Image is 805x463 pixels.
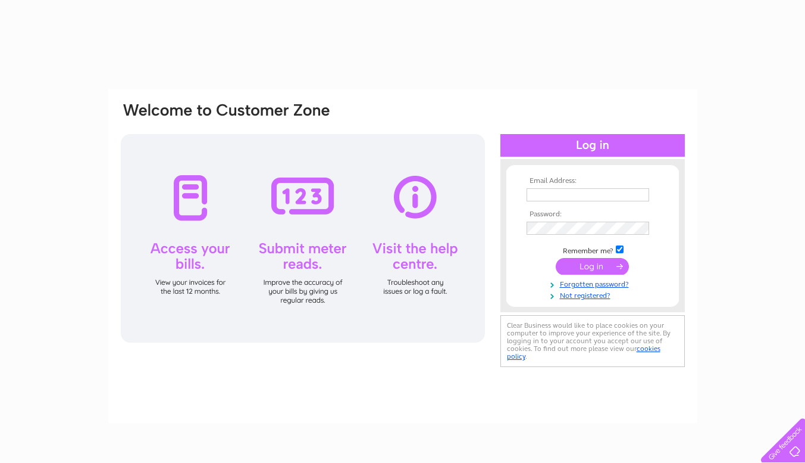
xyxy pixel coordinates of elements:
div: Clear Business would like to place cookies on your computer to improve your experience of the sit... [500,315,685,367]
input: Submit [556,258,629,275]
a: cookies policy [507,344,660,361]
th: Password: [524,210,662,219]
td: Remember me? [524,244,662,256]
a: Not registered? [527,289,662,300]
th: Email Address: [524,177,662,185]
a: Forgotten password? [527,278,662,289]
